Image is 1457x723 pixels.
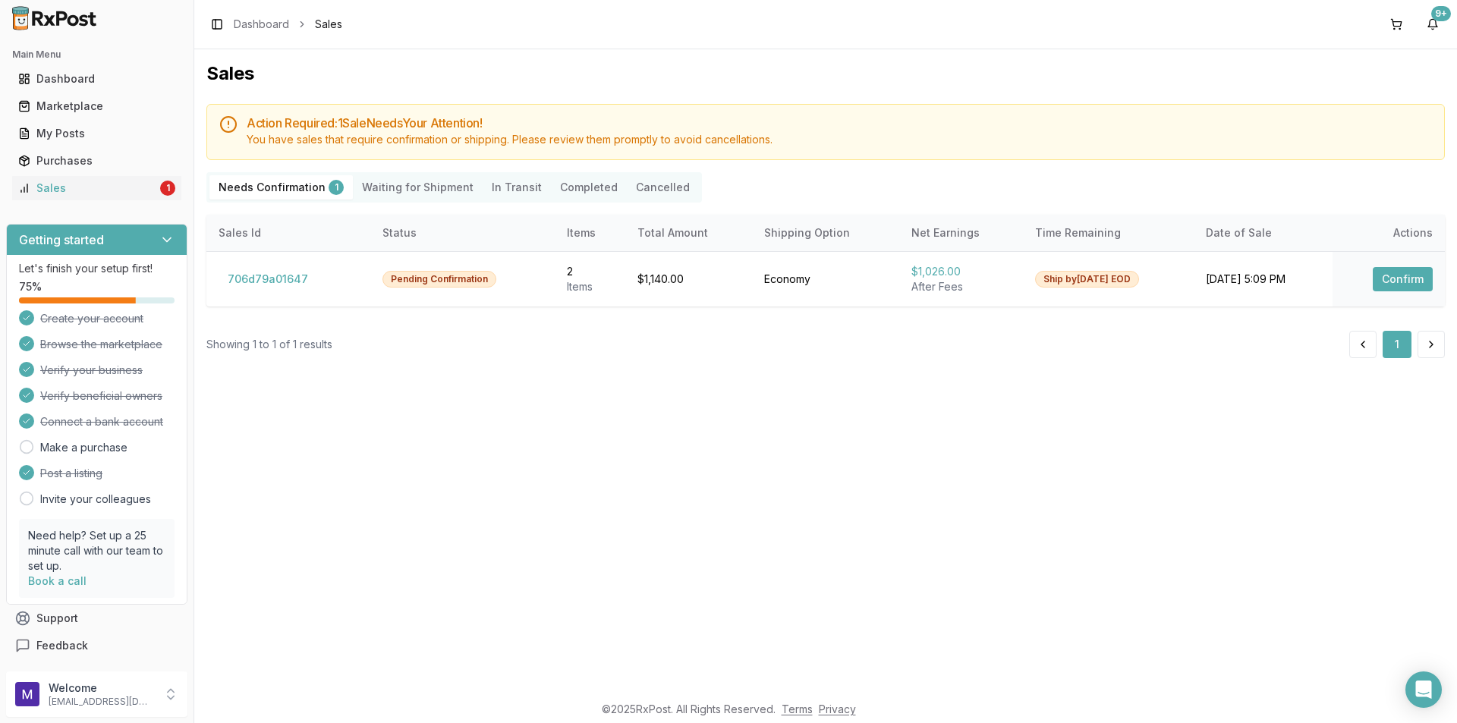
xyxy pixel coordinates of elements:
[782,703,813,715] a: Terms
[40,440,127,455] a: Make a purchase
[1023,215,1194,251] th: Time Remaining
[12,147,181,174] a: Purchases
[637,272,740,287] div: $1,140.00
[382,271,496,288] div: Pending Confirmation
[353,175,483,200] button: Waiting for Shipment
[206,337,332,352] div: Showing 1 to 1 of 1 results
[6,121,187,146] button: My Posts
[483,175,551,200] button: In Transit
[6,605,187,632] button: Support
[12,120,181,147] a: My Posts
[6,6,103,30] img: RxPost Logo
[567,264,613,279] div: 2
[551,175,627,200] button: Completed
[40,337,162,352] span: Browse the marketplace
[12,93,181,120] a: Marketplace
[160,181,175,196] div: 1
[567,279,613,294] div: Item s
[1035,271,1139,288] div: Ship by [DATE] EOD
[6,176,187,200] button: Sales1
[1431,6,1451,21] div: 9+
[19,261,175,276] p: Let's finish your setup first!
[40,414,163,429] span: Connect a bank account
[247,132,1432,147] div: You have sales that require confirmation or shipping. Please review them promptly to avoid cancel...
[19,279,42,294] span: 75 %
[49,696,154,708] p: [EMAIL_ADDRESS][DOMAIN_NAME]
[18,126,175,141] div: My Posts
[40,388,162,404] span: Verify beneficial owners
[18,181,157,196] div: Sales
[219,267,317,291] button: 706d79a01647
[1206,272,1320,287] div: [DATE] 5:09 PM
[15,682,39,706] img: User avatar
[6,94,187,118] button: Marketplace
[1421,12,1445,36] button: 9+
[752,215,898,251] th: Shipping Option
[247,117,1432,129] h5: Action Required: 1 Sale Need s Your Attention!
[6,149,187,173] button: Purchases
[18,153,175,168] div: Purchases
[899,215,1023,251] th: Net Earnings
[6,67,187,91] button: Dashboard
[555,215,625,251] th: Items
[625,215,752,251] th: Total Amount
[1373,267,1433,291] button: Confirm
[36,638,88,653] span: Feedback
[206,215,370,251] th: Sales Id
[19,231,104,249] h3: Getting started
[911,279,1011,294] div: After Fees
[764,272,886,287] div: Economy
[40,311,143,326] span: Create your account
[234,17,289,32] a: Dashboard
[819,703,856,715] a: Privacy
[18,71,175,86] div: Dashboard
[370,215,555,251] th: Status
[329,180,344,195] div: 1
[315,17,342,32] span: Sales
[1194,215,1333,251] th: Date of Sale
[6,632,187,659] button: Feedback
[12,174,181,202] a: Sales1
[12,49,181,61] h2: Main Menu
[206,61,1445,86] h1: Sales
[40,363,143,378] span: Verify your business
[627,175,699,200] button: Cancelled
[911,264,1011,279] div: $1,026.00
[1405,671,1442,708] div: Open Intercom Messenger
[40,466,102,481] span: Post a listing
[234,17,342,32] nav: breadcrumb
[49,681,154,696] p: Welcome
[40,492,151,507] a: Invite your colleagues
[28,574,87,587] a: Book a call
[12,65,181,93] a: Dashboard
[18,99,175,114] div: Marketplace
[28,528,165,574] p: Need help? Set up a 25 minute call with our team to set up.
[1383,331,1411,358] button: 1
[1333,215,1445,251] th: Actions
[209,175,353,200] button: Needs Confirmation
